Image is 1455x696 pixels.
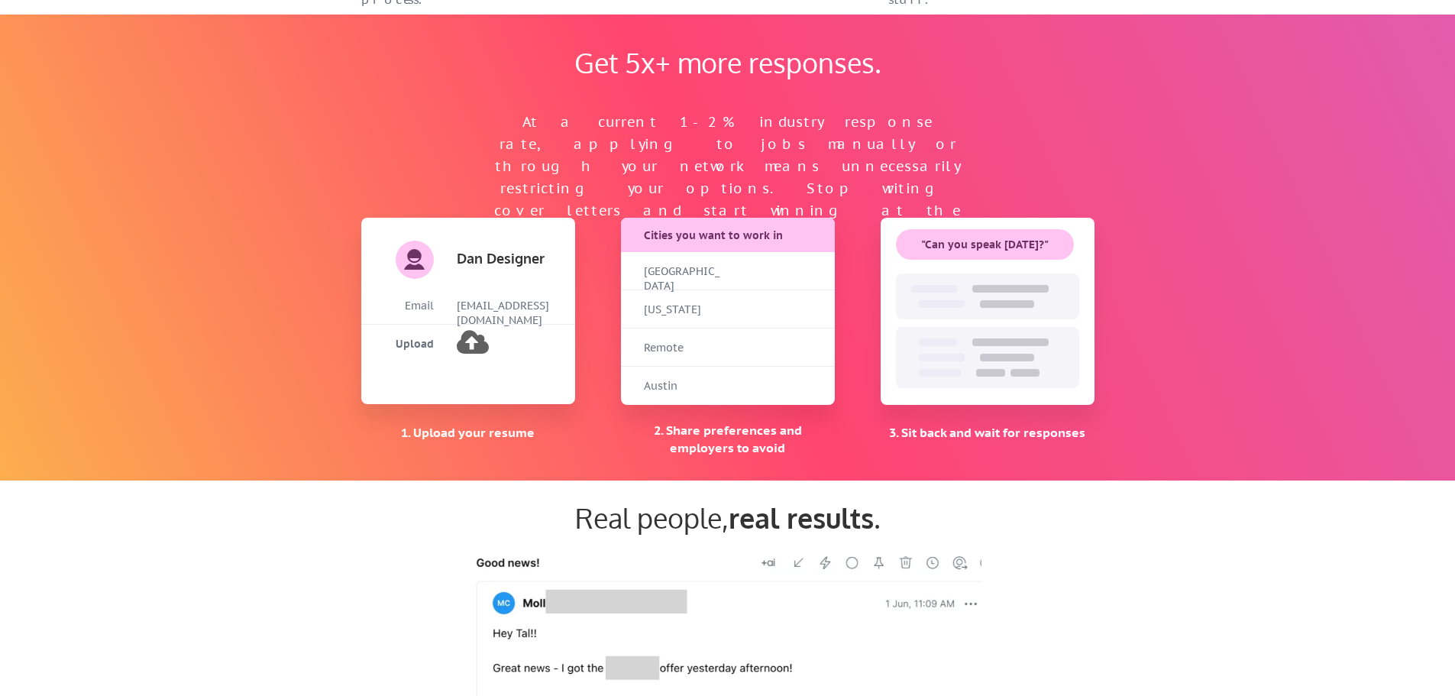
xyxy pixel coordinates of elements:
div: Real people, . [361,501,1094,534]
strong: real results [729,500,874,535]
div: [EMAIL_ADDRESS][DOMAIN_NAME] [457,299,560,329]
div: [GEOGRAPHIC_DATA] [644,264,720,294]
div: Upload [361,337,434,352]
div: Cities you want to work in [644,228,814,244]
div: Get 5x+ more responses. [560,46,896,79]
div: [US_STATE] [644,303,720,318]
div: 2. Share preferences and employers to avoid [621,422,835,456]
div: 1. Upload your resume [361,424,575,441]
div: Email [361,299,434,314]
div: 3. Sit back and wait for responses [881,424,1094,441]
div: At a current 1-2% industry response rate, applying to jobs manually or through your network means... [491,112,965,244]
div: Remote [644,341,720,356]
div: Austin [644,379,720,394]
div: Dan Designer [457,251,556,265]
div: "Can you speak [DATE]?" [896,238,1074,253]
